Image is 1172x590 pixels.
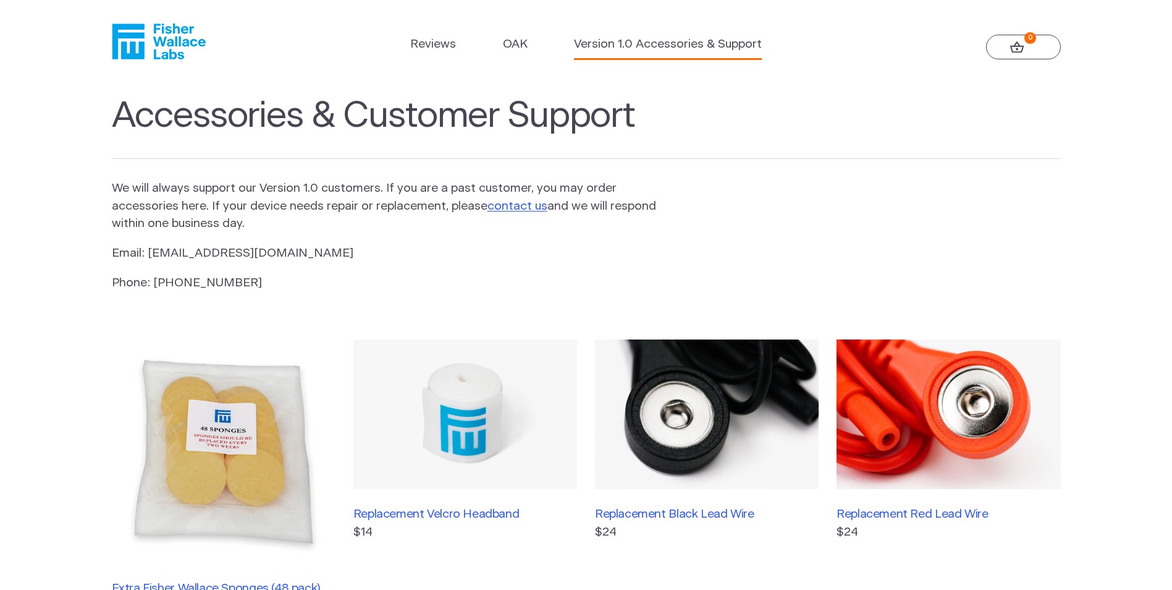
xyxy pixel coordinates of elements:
img: Extra Fisher Wallace Sponges (48 pack) [112,340,335,563]
a: contact us [487,200,547,212]
h3: Replacement Red Lead Wire [837,507,1060,521]
a: Version 1.0 Accessories & Support [574,36,762,54]
img: Replacement Red Lead Wire [837,340,1060,489]
h3: Replacement Velcro Headband [353,507,577,521]
p: Phone: [PHONE_NUMBER] [112,275,658,293]
a: 0 [986,35,1061,59]
img: Replacement Black Lead Wire [595,340,819,489]
p: $14 [353,524,577,542]
p: $24 [595,524,819,542]
h3: Replacement Black Lead Wire [595,507,819,521]
a: Fisher Wallace [112,24,206,59]
strong: 0 [1024,32,1036,44]
img: Replacement Velcro Headband [353,340,577,489]
p: Email: [EMAIL_ADDRESS][DOMAIN_NAME] [112,245,658,263]
a: OAK [503,36,528,54]
p: $24 [837,524,1060,542]
p: We will always support our Version 1.0 customers. If you are a past customer, you may order acces... [112,180,658,233]
a: Reviews [410,36,456,54]
h1: Accessories & Customer Support [112,95,1061,160]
